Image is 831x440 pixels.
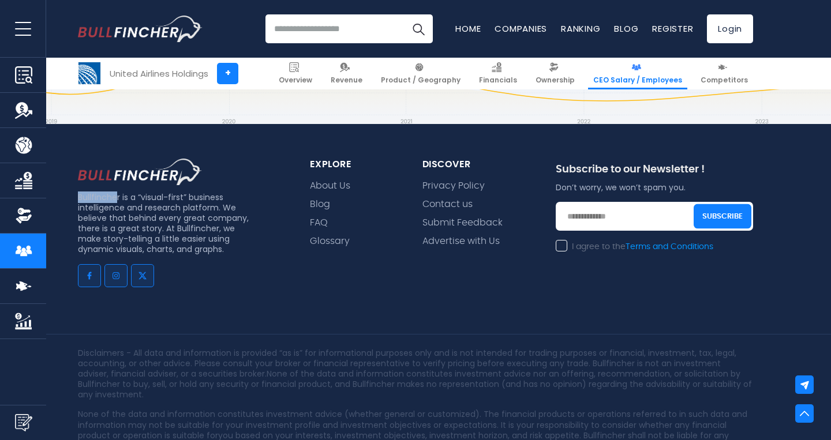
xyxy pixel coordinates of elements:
[474,58,522,89] a: Financials
[422,236,500,247] a: Advertise with Us
[695,58,753,89] a: Competitors
[274,58,317,89] a: Overview
[78,264,101,287] a: Go to facebook
[78,62,100,84] img: UAL logo
[78,16,202,42] a: Go to homepage
[15,207,32,224] img: Ownership
[310,217,328,228] a: FAQ
[78,348,753,400] p: Disclaimers - All data and information is provided “as is” for informational purposes only and is...
[561,22,600,35] a: Ranking
[78,159,202,185] img: footer logo
[422,159,528,171] div: Discover
[495,22,547,35] a: Companies
[331,76,362,85] span: Revenue
[325,58,368,89] a: Revenue
[479,76,517,85] span: Financials
[104,264,128,287] a: Go to instagram
[694,204,751,229] button: Subscribe
[78,16,203,42] img: Bullfincher logo
[530,58,580,89] a: Ownership
[310,159,395,171] div: explore
[78,192,253,255] p: Bullfincher is a “visual-first” business intelligence and research platform. We believe that behi...
[593,76,682,85] span: CEO Salary / Employees
[556,182,753,193] p: Don’t worry, we won’t spam you.
[217,63,238,84] a: +
[652,22,693,35] a: Register
[376,58,466,89] a: Product / Geography
[404,14,433,43] button: Search
[310,199,330,210] a: Blog
[614,22,638,35] a: Blog
[422,199,473,210] a: Contact us
[422,217,503,228] a: Submit Feedback
[536,76,575,85] span: Ownership
[588,58,687,89] a: CEO Salary / Employees
[131,264,154,287] a: Go to twitter
[707,14,753,43] a: Login
[556,242,713,252] label: I agree to the
[110,67,208,80] div: United Airlines Holdings
[455,22,481,35] a: Home
[310,180,350,191] a: About Us
[310,236,350,247] a: Glossary
[626,243,713,251] a: Terms and Conditions
[279,76,312,85] span: Overview
[422,180,485,191] a: Privacy Policy
[556,260,731,305] iframe: reCAPTCHA
[556,163,753,182] div: Subscribe to our Newsletter !
[701,76,748,85] span: Competitors
[381,76,461,85] span: Product / Geography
